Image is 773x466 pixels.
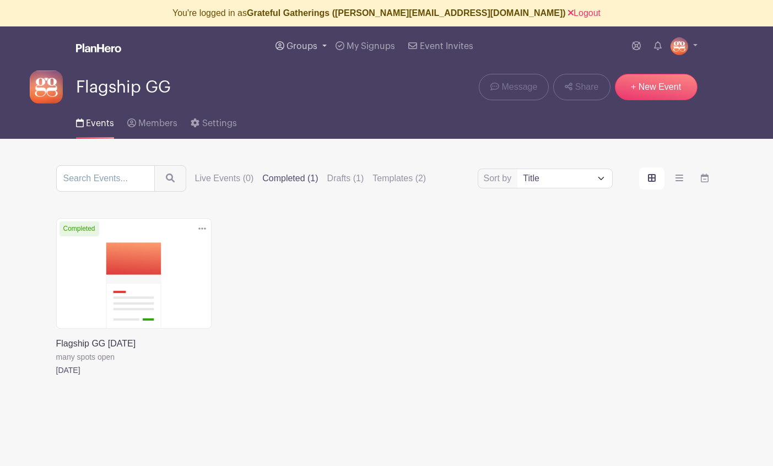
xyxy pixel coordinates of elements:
span: Event Invites [420,42,473,51]
a: Share [553,74,610,100]
label: Live Events (0) [195,172,254,185]
img: gg-logo-planhero-final.png [30,71,63,104]
b: Grateful Gatherings ([PERSON_NAME][EMAIL_ADDRESS][DOMAIN_NAME]) [247,8,566,18]
span: Groups [287,42,317,51]
a: Settings [191,104,236,139]
a: Groups [271,26,331,66]
span: Flagship GG [76,78,171,96]
span: Share [575,80,599,94]
a: Events [76,104,114,139]
label: Templates (2) [372,172,426,185]
a: Logout [568,8,601,18]
label: Drafts (1) [327,172,364,185]
div: filters [195,172,426,185]
input: Search Events... [56,165,155,192]
label: Completed (1) [262,172,318,185]
label: Sort by [484,172,515,185]
a: Members [127,104,177,139]
span: Message [501,80,537,94]
span: Members [138,119,177,128]
a: Message [479,74,549,100]
img: logo_white-6c42ec7e38ccf1d336a20a19083b03d10ae64f83f12c07503d8b9e83406b4c7d.svg [76,44,121,52]
span: My Signups [347,42,395,51]
span: Settings [202,119,237,128]
a: My Signups [331,26,399,66]
a: Event Invites [404,26,477,66]
div: order and view [639,167,717,189]
span: Events [86,119,114,128]
img: gg-logo-planhero-final.png [671,37,688,55]
a: + New Event [615,74,698,100]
